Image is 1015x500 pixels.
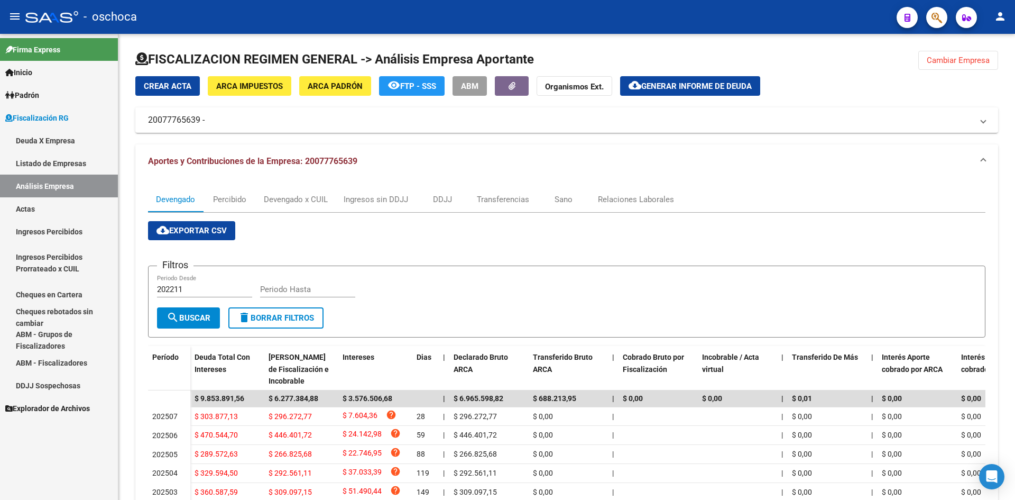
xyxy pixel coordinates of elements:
[788,346,867,393] datatable-header-cell: Transferido De Más
[152,412,178,421] span: 202507
[343,428,382,442] span: $ 24.142,98
[84,5,137,29] span: - oschoca
[961,394,981,403] span: $ 0,00
[213,194,246,205] div: Percibido
[598,194,674,205] div: Relaciones Laborales
[461,81,478,91] span: ABM
[443,431,445,439] span: |
[781,394,783,403] span: |
[152,450,178,459] span: 202505
[8,10,21,23] mat-icon: menu
[195,450,238,458] span: $ 289.572,63
[195,353,250,374] span: Deuda Total Con Intereses
[238,311,251,324] mat-icon: delete
[533,450,553,458] span: $ 0,00
[608,346,619,393] datatable-header-cell: |
[152,353,179,361] span: Período
[135,76,200,96] button: Crear Acta
[238,313,314,323] span: Borrar Filtros
[537,76,612,96] button: Organismos Ext.
[443,412,445,421] span: |
[148,156,357,166] span: Aportes y Contribuciones de la Empresa: 20077765639
[439,346,449,393] datatable-header-cell: |
[144,81,191,91] span: Crear Acta
[417,412,425,421] span: 28
[269,450,312,458] span: $ 266.825,68
[454,431,497,439] span: $ 446.401,72
[882,450,902,458] span: $ 0,00
[417,353,431,361] span: Dias
[417,488,429,496] span: 149
[156,224,169,237] mat-icon: cloud_download
[781,431,783,439] span: |
[871,412,873,421] span: |
[882,431,902,439] span: $ 0,00
[781,450,783,458] span: |
[269,353,329,386] span: [PERSON_NAME] de Fiscalización e Incobrable
[454,450,497,458] span: $ 266.825,68
[792,450,812,458] span: $ 0,00
[5,44,60,56] span: Firma Express
[443,353,445,361] span: |
[882,353,943,374] span: Interés Aporte cobrado por ARCA
[702,394,722,403] span: $ 0,00
[612,412,614,421] span: |
[152,431,178,440] span: 202506
[871,394,873,403] span: |
[612,394,614,403] span: |
[390,428,401,439] i: help
[961,450,981,458] span: $ 0,00
[612,431,614,439] span: |
[195,394,244,403] span: $ 9.853.891,56
[156,226,227,235] span: Exportar CSV
[629,79,641,92] mat-icon: cloud_download
[5,112,69,124] span: Fiscalización RG
[533,394,576,403] span: $ 688.213,95
[533,353,593,374] span: Transferido Bruto ARCA
[152,488,178,496] span: 202503
[545,82,604,92] strong: Organismos Ext.
[135,107,998,133] mat-expansion-panel-header: 20077765639 -
[344,194,408,205] div: Ingresos sin DDJJ
[792,394,812,403] span: $ 0,01
[208,76,291,96] button: ARCA Impuestos
[390,485,401,496] i: help
[148,221,235,240] button: Exportar CSV
[343,485,382,499] span: $ 51.490,44
[195,488,238,496] span: $ 360.587,59
[792,431,812,439] span: $ 0,00
[449,346,529,393] datatable-header-cell: Declarado Bruto ARCA
[453,76,487,96] button: ABM
[343,353,374,361] span: Intereses
[882,469,902,477] span: $ 0,00
[264,194,328,205] div: Devengado x CUIL
[555,194,573,205] div: Sano
[417,450,425,458] span: 88
[454,469,497,477] span: $ 292.561,11
[623,353,684,374] span: Cobrado Bruto por Fiscalización
[443,394,445,403] span: |
[871,488,873,496] span: |
[781,412,783,421] span: |
[269,488,312,496] span: $ 309.097,15
[698,346,777,393] datatable-header-cell: Incobrable / Acta virtual
[927,56,990,65] span: Cambiar Empresa
[781,488,783,496] span: |
[994,10,1007,23] mat-icon: person
[390,466,401,477] i: help
[871,353,873,361] span: |
[454,488,497,496] span: $ 309.097,15
[379,76,445,96] button: FTP - SSS
[702,353,759,374] span: Incobrable / Acta virtual
[269,431,312,439] span: $ 446.401,72
[135,51,534,68] h1: FISCALIZACION REGIMEN GENERAL -> Análisis Empresa Aportante
[533,469,553,477] span: $ 0,00
[612,450,614,458] span: |
[454,394,503,403] span: $ 6.965.598,82
[5,403,90,414] span: Explorador de Archivos
[308,81,363,91] span: ARCA Padrón
[190,346,264,393] datatable-header-cell: Deuda Total Con Intereses
[961,412,981,421] span: $ 0,00
[878,346,957,393] datatable-header-cell: Interés Aporte cobrado por ARCA
[195,431,238,439] span: $ 470.544,70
